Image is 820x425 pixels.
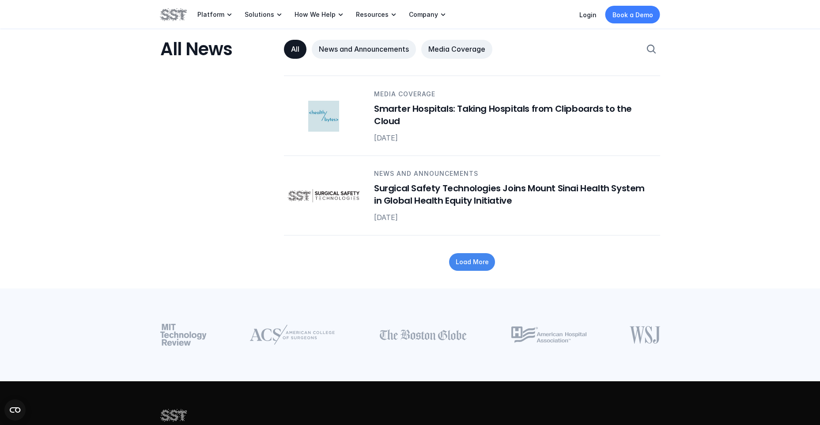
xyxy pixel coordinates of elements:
[160,7,187,22] img: SST logo
[160,408,187,423] img: SST logo
[160,38,266,61] h3: All News
[579,11,597,19] a: Login
[374,182,650,207] h6: Surgical Safety Technologies Joins Mount Sinai Health System in Global Health Equity Initiative
[245,11,274,19] p: Solutions
[284,101,363,132] img: Health Bytes logo
[605,6,660,23] a: Book a Demo
[409,11,438,19] p: Company
[4,399,26,421] button: Open CMP widget
[284,180,363,211] img: Surgical Safety Technologies logo
[374,133,650,143] p: [DATE]
[455,257,488,266] p: Load More
[642,40,660,58] button: Search Icon
[374,102,650,127] h6: Smarter Hospitals: Taking Hospitals from Clipboards to the Cloud
[319,45,409,54] p: News and Announcements
[612,10,653,19] p: Book a Demo
[197,11,224,19] p: Platform
[374,212,650,223] p: [DATE]
[374,89,435,99] p: Media Coverage
[284,76,660,156] a: Health Bytes logoMedia CoverageSmarter Hospitals: Taking Hospitals from Clipboards to the Cloud[D...
[295,11,336,19] p: How We Help
[428,45,485,54] p: Media Coverage
[291,45,299,54] p: All
[356,11,389,19] p: Resources
[374,169,478,178] p: News and Announcements
[284,156,660,235] a: Surgical Safety Technologies logoNews and AnnouncementsSurgical Safety Technologies Joins Mount S...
